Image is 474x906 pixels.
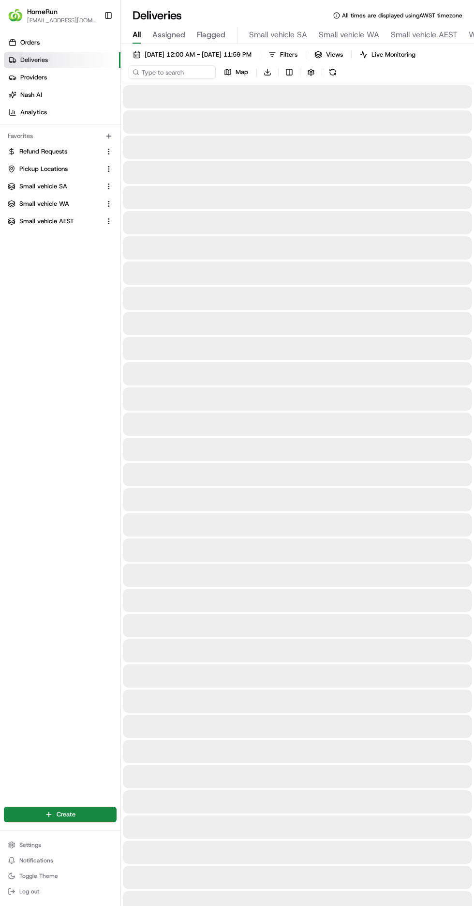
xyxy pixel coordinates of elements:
span: Small vehicle SA [249,29,307,41]
span: All [133,29,141,41]
button: [EMAIL_ADDRESS][DOMAIN_NAME] [27,16,96,24]
a: Small vehicle WA [8,200,101,208]
span: Flagged [197,29,225,41]
span: Deliveries [20,56,48,64]
button: Pickup Locations [4,161,117,177]
span: Toggle Theme [19,872,58,880]
button: HomeRun [27,7,58,16]
button: Settings [4,838,117,852]
a: Pickup Locations [8,165,101,173]
span: Refund Requests [19,147,67,156]
button: Small vehicle WA [4,196,117,212]
button: Refund Requests [4,144,117,159]
a: Deliveries [4,52,120,68]
span: Small vehicle AEST [391,29,457,41]
input: Type to search [129,65,216,79]
span: Notifications [19,857,53,864]
span: Settings [19,841,41,849]
div: Favorites [4,128,117,144]
span: All times are displayed using AWST timezone [342,12,462,19]
a: Analytics [4,105,120,120]
span: Log out [19,888,39,895]
button: Live Monitoring [355,48,420,61]
span: Live Monitoring [371,50,415,59]
button: Map [220,65,252,79]
button: Small vehicle AEST [4,214,117,229]
h1: Deliveries [133,8,182,23]
a: Orders [4,35,120,50]
span: Small vehicle WA [19,200,69,208]
span: Small vehicle WA [319,29,379,41]
a: Small vehicle SA [8,182,101,191]
span: Map [236,68,248,77]
button: Toggle Theme [4,869,117,883]
span: Small vehicle SA [19,182,67,191]
button: [DATE] 12:00 AM - [DATE] 11:59 PM [129,48,256,61]
span: Views [326,50,343,59]
button: Log out [4,885,117,898]
span: [DATE] 12:00 AM - [DATE] 11:59 PM [145,50,252,59]
button: Views [310,48,347,61]
a: Small vehicle AEST [8,217,101,226]
button: Notifications [4,854,117,867]
img: HomeRun [8,8,23,23]
span: Orders [20,38,40,47]
button: Small vehicle SA [4,179,117,194]
button: Refresh [326,65,340,79]
span: Providers [20,73,47,82]
a: Refund Requests [8,147,101,156]
span: Analytics [20,108,47,117]
button: HomeRunHomeRun[EMAIL_ADDRESS][DOMAIN_NAME] [4,4,100,27]
button: Filters [264,48,302,61]
a: Providers [4,70,120,85]
span: Filters [280,50,297,59]
span: Create [57,810,75,819]
span: Small vehicle AEST [19,217,74,226]
span: Nash AI [20,91,42,99]
button: Create [4,807,117,822]
a: Nash AI [4,87,120,103]
span: Pickup Locations [19,165,68,173]
span: Assigned [152,29,185,41]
